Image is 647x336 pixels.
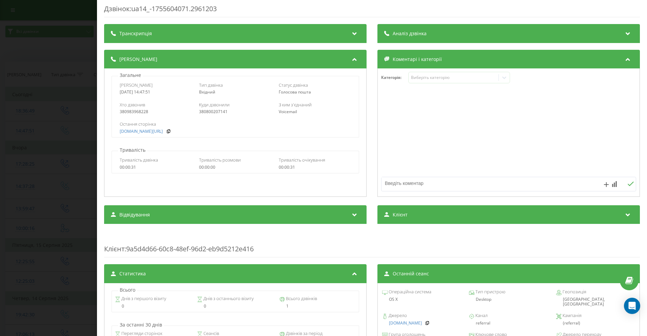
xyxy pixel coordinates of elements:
[279,82,308,88] span: Статус дзвінка
[104,244,124,253] span: Клієнт
[469,297,548,302] div: Desktop
[118,147,147,153] p: Тривалість
[279,304,356,309] div: 1
[120,109,192,114] div: 380983968228
[381,75,408,80] h4: Категорія :
[197,304,274,309] div: 0
[199,82,223,88] span: Тип дзвінка
[382,297,461,302] div: OS X
[119,211,150,218] span: Відвідування
[120,157,158,163] span: Тривалість дзвінка
[199,109,272,114] div: 380800207141
[120,129,163,134] a: [DOMAIN_NAME][URL]
[120,90,192,94] div: [DATE] 14:47:51
[199,89,216,95] span: Вхідний
[120,295,166,302] span: Днів з першого візиту
[118,321,164,328] p: За останні 30 днів
[474,289,505,295] span: Тип пристрою
[393,56,442,63] span: Коментарі і категорії
[393,270,429,277] span: Останній сеанс
[474,312,488,319] span: Канал
[119,56,157,63] span: [PERSON_NAME]
[199,102,230,108] span: Куди дзвонили
[119,30,152,37] span: Транскрипція
[199,165,272,170] div: 00:00:00
[279,109,351,114] div: Voicemail
[469,321,548,325] div: referral
[624,298,640,314] div: Open Intercom Messenger
[279,165,351,170] div: 00:00:31
[556,297,635,307] div: [GEOGRAPHIC_DATA], [GEOGRAPHIC_DATA]
[118,72,143,79] p: Загальне
[118,287,137,293] p: Всього
[556,321,635,325] div: (referral)
[199,157,241,163] span: Тривалість розмови
[279,157,325,163] span: Тривалість очікування
[120,121,156,127] span: Остання сторінка
[119,270,146,277] span: Статистика
[562,312,582,319] span: Кампанія
[411,75,496,80] div: Виберіть категорію
[285,295,317,302] span: Всього дзвінків
[104,4,640,17] div: Дзвінок : ua14_-1755604071.2961203
[279,89,311,95] span: Голосова пошта
[393,211,408,218] span: Клієнт
[202,295,254,302] span: Днів з останнього візиту
[388,289,431,295] span: Операційна система
[388,312,407,319] span: Джерело
[120,102,145,108] span: Хто дзвонив
[115,304,192,309] div: 0
[104,231,640,257] div: : 9a5d4d66-60c8-48ef-96d2-eb9d5212e416
[120,82,153,88] span: [PERSON_NAME]
[120,165,192,170] div: 00:00:31
[279,102,312,108] span: З ким з'єднаний
[562,289,586,295] span: Геопозиція
[393,30,427,37] span: Аналіз дзвінка
[389,321,422,325] a: [DOMAIN_NAME]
